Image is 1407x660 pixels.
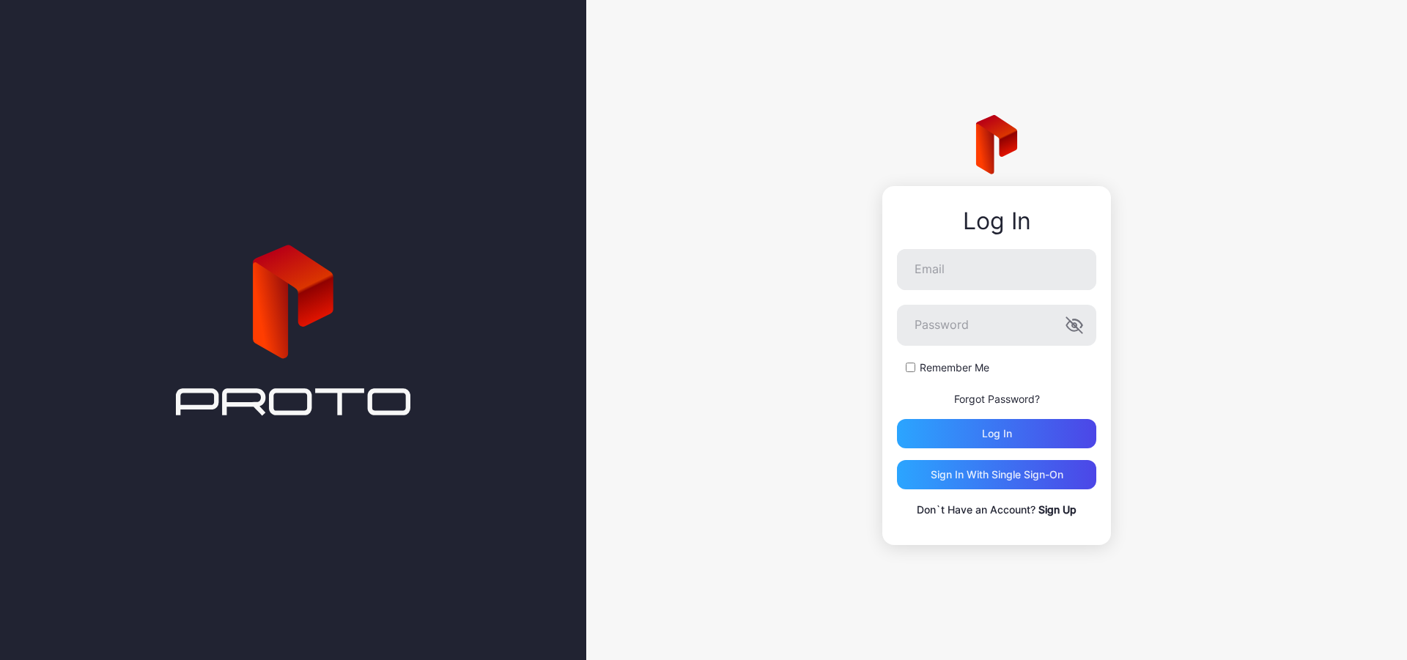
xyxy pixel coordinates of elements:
div: Sign in With Single Sign-On [931,469,1063,481]
input: Password [897,305,1096,346]
button: Sign in With Single Sign-On [897,460,1096,489]
p: Don`t Have an Account? [897,501,1096,519]
button: Password [1066,316,1083,334]
label: Remember Me [920,360,989,375]
a: Forgot Password? [954,393,1040,405]
input: Email [897,249,1096,290]
div: Log In [897,208,1096,234]
div: Log in [982,428,1012,440]
a: Sign Up [1038,503,1077,516]
button: Log in [897,419,1096,448]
